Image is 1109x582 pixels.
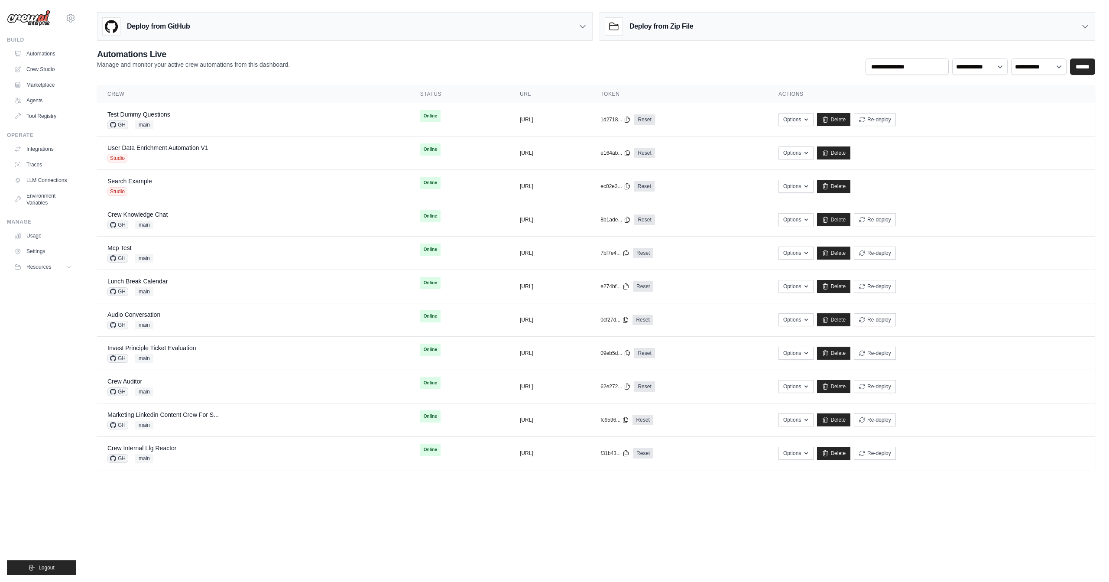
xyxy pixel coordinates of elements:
[127,21,190,32] h3: Deploy from GitHub
[97,85,410,103] th: Crew
[107,187,127,196] span: Studio
[817,213,850,226] a: Delete
[817,413,850,426] a: Delete
[107,254,128,263] span: GH
[420,110,441,122] span: Online
[7,132,76,139] div: Operate
[10,109,76,123] a: Tool Registry
[600,116,631,123] button: 1d2718...
[854,347,896,360] button: Re-deploy
[10,229,76,243] a: Usage
[107,411,219,418] a: Marketing Linkedin Content Crew For S...
[7,36,76,43] div: Build
[107,345,196,351] a: Invest Principle Ticket Evaluation
[632,415,653,425] a: Reset
[854,313,896,326] button: Re-deploy
[420,444,441,456] span: Online
[10,94,76,107] a: Agents
[634,181,655,192] a: Reset
[817,180,850,193] a: Delete
[854,213,896,226] button: Re-deploy
[854,247,896,260] button: Re-deploy
[420,177,441,189] span: Online
[10,260,76,274] button: Resources
[854,413,896,426] button: Re-deploy
[817,113,850,126] a: Delete
[817,447,850,460] a: Delete
[7,560,76,575] button: Logout
[817,313,850,326] a: Delete
[107,421,128,429] span: GH
[7,218,76,225] div: Manage
[10,158,76,172] a: Traces
[135,321,153,329] span: main
[97,60,290,69] p: Manage and monitor your active crew automations from this dashboard.
[778,180,814,193] button: Options
[600,283,629,290] button: e274bf...
[600,216,631,223] button: 8b1ade...
[632,315,653,325] a: Reset
[634,148,655,158] a: Reset
[634,348,655,358] a: Reset
[778,447,814,460] button: Options
[107,120,128,129] span: GH
[107,111,170,118] a: Test Dummy Questions
[107,311,160,318] a: Audio Conversation
[107,221,128,229] span: GH
[629,21,693,32] h3: Deploy from Zip File
[107,244,132,251] a: Mcp Test
[600,450,629,457] button: f31b43...
[590,85,768,103] th: Token
[509,85,590,103] th: URL
[135,421,153,429] span: main
[107,211,168,218] a: Crew Knowledge Chat
[97,48,290,60] h2: Automations Live
[10,62,76,76] a: Crew Studio
[854,280,896,293] button: Re-deploy
[135,221,153,229] span: main
[600,250,629,257] button: 7bf7e4...
[817,280,850,293] a: Delete
[600,316,629,323] button: 0cf27d...
[420,377,441,389] span: Online
[107,144,208,151] a: User Data Enrichment Automation V1
[600,416,629,423] button: fc9596...
[817,347,850,360] a: Delete
[420,143,441,156] span: Online
[778,113,814,126] button: Options
[107,445,177,452] a: Crew Internal Lfg Reactor
[10,173,76,187] a: LLM Connections
[107,454,128,463] span: GH
[420,277,441,289] span: Online
[420,410,441,423] span: Online
[778,247,814,260] button: Options
[778,313,814,326] button: Options
[135,254,153,263] span: main
[103,18,120,35] img: GitHub Logo
[778,347,814,360] button: Options
[107,287,128,296] span: GH
[420,244,441,256] span: Online
[107,354,128,363] span: GH
[633,281,653,292] a: Reset
[768,85,1095,103] th: Actions
[135,120,153,129] span: main
[39,564,55,571] span: Logout
[600,183,630,190] button: ec02e3...
[420,310,441,322] span: Online
[778,413,814,426] button: Options
[107,154,127,163] span: Studio
[10,189,76,210] a: Environment Variables
[7,10,50,26] img: Logo
[107,178,152,185] a: Search Example
[634,215,655,225] a: Reset
[135,287,153,296] span: main
[817,146,850,159] a: Delete
[410,85,509,103] th: Status
[135,354,153,363] span: main
[135,454,153,463] span: main
[10,244,76,258] a: Settings
[854,113,896,126] button: Re-deploy
[817,380,850,393] a: Delete
[600,350,631,357] button: 09eb5d...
